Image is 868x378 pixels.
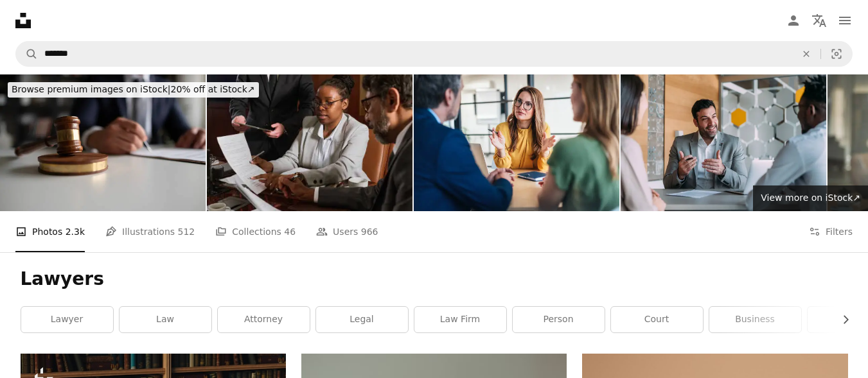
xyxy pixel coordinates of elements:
[832,8,858,33] button: Menu
[215,211,296,252] a: Collections 46
[15,13,31,28] a: Home — Unsplash
[284,225,296,239] span: 46
[709,307,801,332] a: business
[414,74,619,211] img: Hr manager having job interview at office
[781,8,806,33] a: Log in / Sign up
[21,307,113,332] a: lawyer
[12,84,170,94] span: Browse premium images on iStock |
[207,74,412,211] img: Jurist explaining terms and conditions
[15,41,853,67] form: Find visuals sitewide
[414,307,506,332] a: law firm
[178,225,195,239] span: 512
[761,193,860,203] span: View more on iStock ↗
[316,211,378,252] a: Users 966
[21,268,848,291] h1: Lawyers
[361,225,378,239] span: 966
[12,84,255,94] span: 20% off at iStock ↗
[611,307,703,332] a: court
[821,42,852,66] button: Visual search
[621,74,826,211] img: Group of business persons talking in the office.
[753,185,868,211] a: View more on iStock↗
[16,42,38,66] button: Search Unsplash
[513,307,605,332] a: person
[120,307,211,332] a: law
[792,42,820,66] button: Clear
[316,307,408,332] a: legal
[806,8,832,33] button: Language
[105,211,195,252] a: Illustrations 512
[218,307,310,332] a: attorney
[834,307,848,332] button: scroll list to the right
[809,211,853,252] button: Filters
